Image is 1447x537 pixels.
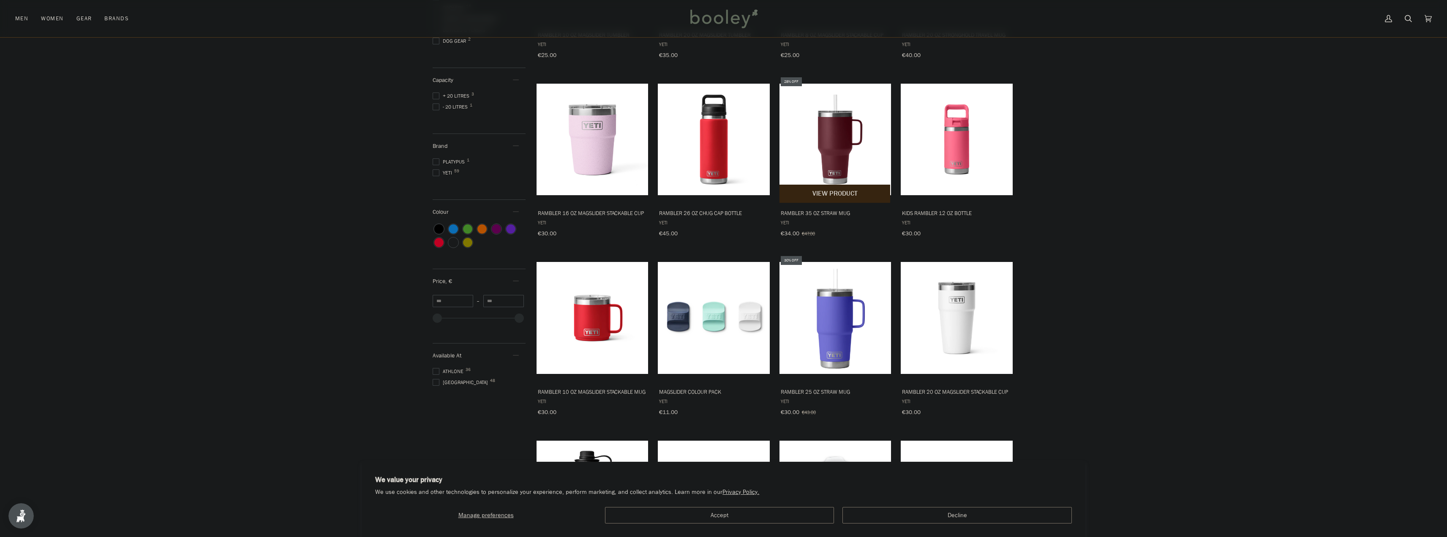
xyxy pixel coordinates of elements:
[659,408,678,416] span: €11.00
[902,219,1011,226] span: YETI
[15,14,28,23] span: Men
[605,507,834,523] button: Accept
[779,255,891,419] a: Rambler 25 oz Straw Mug
[687,6,760,31] img: Booley
[902,51,921,59] span: €40.00
[454,169,459,173] span: 59
[41,14,63,23] span: Women
[433,92,472,100] span: + 20 Litres
[781,256,802,265] div: 30% off
[445,277,452,285] span: , €
[463,238,472,247] span: Colour: Yellow
[779,262,891,374] img: Yeti Rambler 24 oz Straw Mug Ultramarine Violet - Booley Galway
[781,408,799,416] span: €30.00
[492,224,501,234] span: Colour: Pink
[659,209,768,217] span: Rambler 26 oz Chug Cap Bottle
[781,51,799,59] span: €25.00
[538,41,647,48] span: YETI
[659,398,768,405] span: YETI
[659,41,768,48] span: YETI
[433,103,470,111] span: - 20 Litres
[433,379,491,386] span: [GEOGRAPHIC_DATA]
[537,84,649,196] img: Yeti Rambler 16 oz MagSlider Stackable Cup Cherry Blossom - Booley Galway
[434,224,444,234] span: Colour: Black
[449,224,458,234] span: Colour: Blue
[466,368,471,372] span: 36
[802,409,816,416] span: €43.00
[538,209,647,217] span: Rambler 16 oz MagSlider Stackable Cup
[433,142,448,150] span: Brand
[449,238,458,247] span: Colour: White
[781,388,890,395] span: Rambler 25 oz Straw Mug
[781,219,890,226] span: YETI
[471,92,474,96] span: 3
[781,77,802,86] div: 28% off
[537,76,649,240] a: Rambler 16 oz MagSlider Stackable Cup
[658,76,770,240] a: Rambler 26 oz Chug Cap Bottle
[901,84,1013,196] img: Yeti Kids Rambler 12 oz Bottle Tropical Pink - Booley Galway
[781,209,890,217] span: Rambler 35 oz Straw Mug
[537,255,649,419] a: Rambler 10 oz MagSlider Stackable Mug
[538,398,647,405] span: YETI
[434,238,444,247] span: Colour: Red
[722,488,759,496] a: Privacy Policy.
[433,37,469,45] span: Dog Gear
[375,475,1072,485] h2: We value your privacy
[433,76,453,84] span: Capacity
[902,408,921,416] span: €30.00
[8,503,34,529] iframe: Button to open loyalty program pop-up
[477,224,487,234] span: Colour: Orange
[433,158,467,166] span: Platypus
[538,388,647,395] span: Rambler 10 oz MagSlider Stackable Mug
[538,408,556,416] span: €30.00
[659,219,768,226] span: YETI
[902,388,1011,395] span: Rambler 20 oz MagSlider Stackable Cup
[538,51,556,59] span: €25.00
[658,262,770,374] img: Yeti MagSlider Colour Pack - Booley Galway
[781,229,799,237] span: €34.00
[781,41,890,48] span: YETI
[902,229,921,237] span: €30.00
[779,84,891,196] img: Yeti Rambler 35 oz Straw Mug Wild Vine Red - Booley Galway
[842,507,1071,523] button: Decline
[659,229,678,237] span: €45.00
[463,224,472,234] span: Colour: Green
[902,398,1011,405] span: YETI
[901,262,1013,374] img: Yeti Rambler 20 oz MagSlider Stackable Cup White - Booley Galway
[537,262,649,374] img: Yeti Rambler 10 oz Mug Rescue Red - Booley Galway
[902,41,1011,48] span: YETI
[458,511,514,519] span: Manage preferences
[781,398,890,405] span: YETI
[375,507,597,523] button: Manage preferences
[433,352,461,360] span: Available At
[433,277,452,285] span: Price
[658,255,770,419] a: MagSlider Colour Pack
[468,37,471,41] span: 2
[433,208,455,216] span: Colour
[76,14,92,23] span: Gear
[659,388,768,395] span: MagSlider Colour Pack
[506,224,515,234] span: Colour: Purple
[433,368,466,375] span: Athlone
[779,185,891,203] button: View product
[902,209,1011,217] span: Kids Rambler 12 oz Bottle
[433,295,473,307] input: Minimum value
[470,103,472,107] span: 1
[779,76,891,240] a: Rambler 35 oz Straw Mug
[802,230,815,237] span: €47.00
[375,488,1072,496] p: We use cookies and other technologies to personalize your experience, perform marketing, and coll...
[467,158,469,162] span: 1
[104,14,129,23] span: Brands
[901,255,1013,419] a: Rambler 20 oz MagSlider Stackable Cup
[433,169,455,177] span: YETI
[473,297,483,305] span: –
[538,219,647,226] span: YETI
[483,295,524,307] input: Maximum value
[901,76,1013,240] a: Kids Rambler 12 oz Bottle
[490,379,495,383] span: 48
[659,51,678,59] span: €35.00
[538,229,556,237] span: €30.00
